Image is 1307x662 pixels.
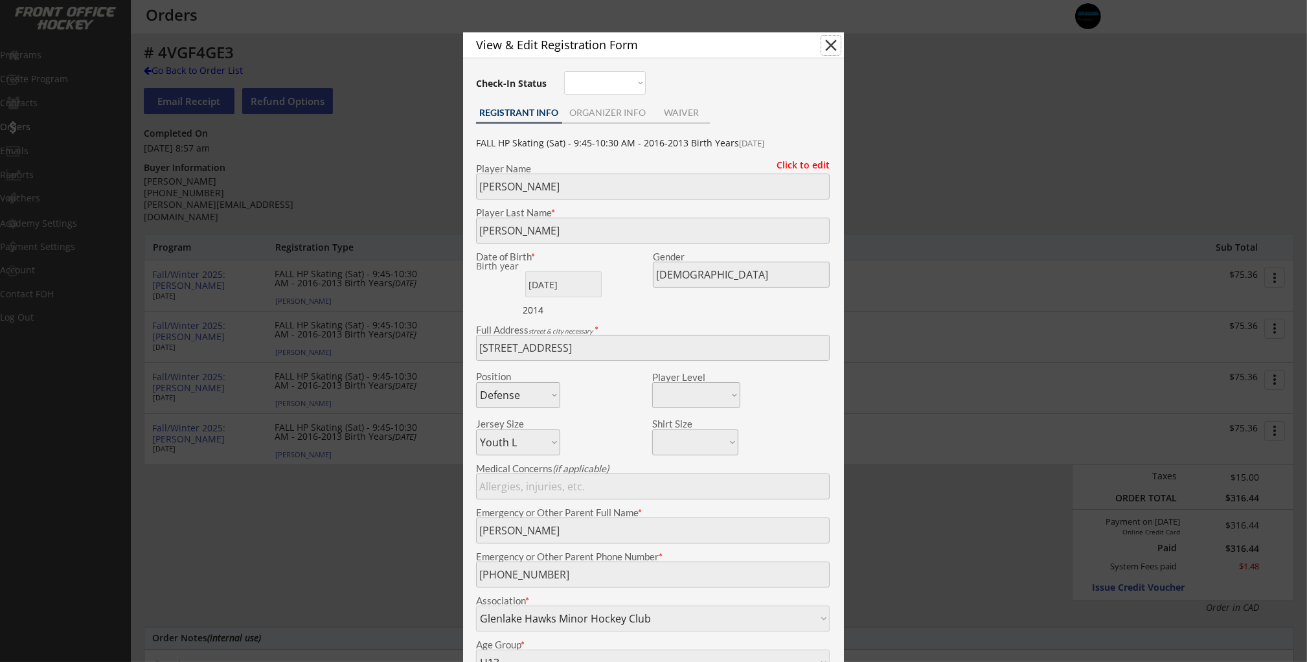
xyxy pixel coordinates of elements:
[476,108,562,117] div: REGISTRANT INFO
[476,262,557,271] div: We are transitioning the system to collect and store date of birth instead of just birth year to ...
[476,208,830,218] div: Player Last Name
[476,552,830,562] div: Emergency or Other Parent Phone Number
[652,372,740,382] div: Player Level
[653,252,830,262] div: Gender
[476,164,830,174] div: Player Name
[476,79,549,88] div: Check-In Status
[476,335,830,361] input: Street, City, Province/State
[476,596,830,606] div: Association
[476,640,830,650] div: Age Group
[476,252,560,262] div: Date of Birth
[476,39,799,51] div: View & Edit Registration Form
[476,372,543,382] div: Position
[652,419,719,429] div: Shirt Size
[523,304,604,317] div: 2014
[476,474,830,499] input: Allergies, injuries, etc.
[562,108,653,117] div: ORGANIZER INFO
[476,508,830,518] div: Emergency or Other Parent Full Name
[653,108,710,117] div: WAIVER
[767,161,830,170] div: Click to edit
[739,137,764,149] font: [DATE]
[476,419,543,429] div: Jersey Size
[476,262,557,271] div: Birth year
[528,327,593,335] em: street & city necessary
[476,464,830,474] div: Medical Concerns
[476,325,830,335] div: Full Address
[476,138,830,149] div: FALL HP Skating (Sat) - 9:45-10:30 AM - 2016-2013 Birth Years
[552,462,609,474] em: (if applicable)
[821,36,841,55] button: close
